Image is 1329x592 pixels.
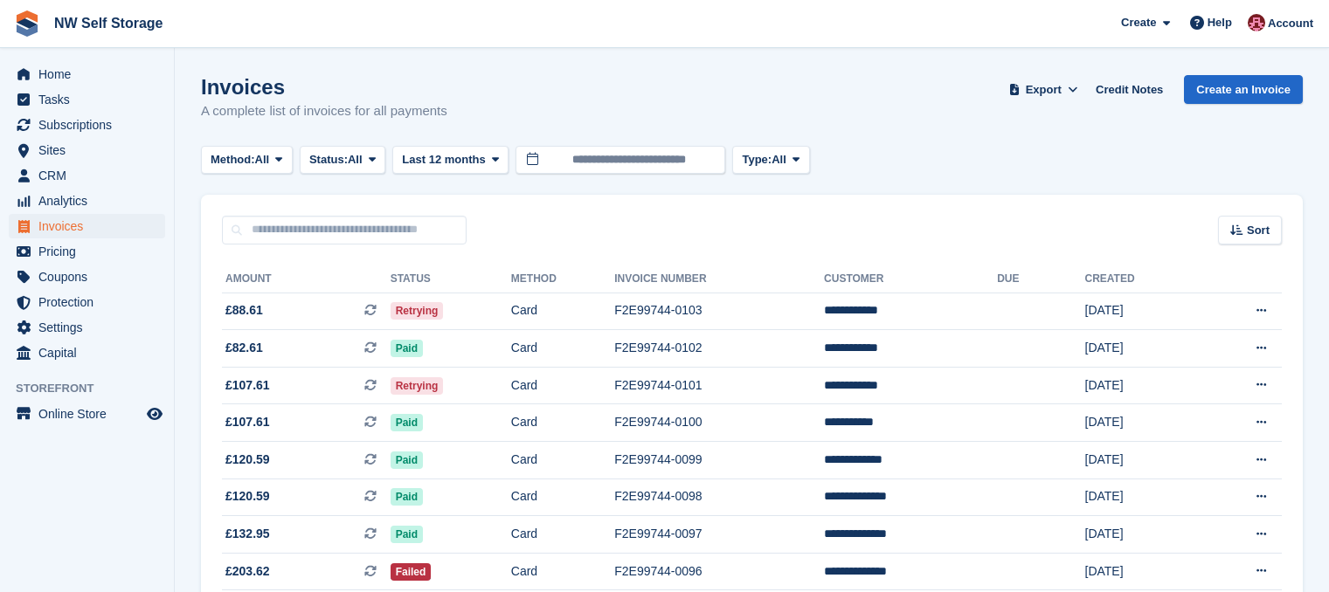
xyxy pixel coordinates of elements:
[225,487,270,506] span: £120.59
[38,265,143,289] span: Coupons
[38,290,143,314] span: Protection
[614,265,824,293] th: Invoice Number
[201,101,447,121] p: A complete list of invoices for all payments
[511,265,614,293] th: Method
[614,367,824,404] td: F2E99744-0101
[1184,75,1303,104] a: Create an Invoice
[511,478,614,516] td: Card
[614,330,824,368] td: F2E99744-0102
[391,265,511,293] th: Status
[9,62,165,86] a: menu
[391,488,423,506] span: Paid
[391,340,423,357] span: Paid
[391,377,444,395] span: Retrying
[511,442,614,479] td: Card
[38,214,143,238] span: Invoices
[222,265,391,293] th: Amount
[38,402,143,426] span: Online Store
[1121,14,1156,31] span: Create
[511,293,614,330] td: Card
[732,146,809,175] button: Type: All
[511,330,614,368] td: Card
[9,189,165,213] a: menu
[391,526,423,543] span: Paid
[1085,442,1199,479] td: [DATE]
[1085,265,1199,293] th: Created
[9,163,165,188] a: menu
[614,478,824,516] td: F2E99744-0098
[47,9,170,38] a: NW Self Storage
[392,146,509,175] button: Last 12 months
[211,151,255,169] span: Method:
[742,151,772,169] span: Type:
[348,151,363,169] span: All
[402,151,485,169] span: Last 12 months
[225,451,270,469] span: £120.59
[1248,14,1265,31] img: Josh Vines
[225,301,263,320] span: £88.61
[144,403,165,424] a: Preview store
[391,563,432,581] span: Failed
[9,138,165,162] a: menu
[1085,553,1199,590] td: [DATE]
[1085,516,1199,554] td: [DATE]
[511,553,614,590] td: Card
[14,10,40,37] img: stora-icon-8386f47178a22dfd0bd8f6a31ec36ba5ce8667c1dd55bd0f319d3a0aa187defe.svg
[824,265,997,293] th: Customer
[38,341,143,365] span: Capital
[9,113,165,137] a: menu
[1085,293,1199,330] td: [DATE]
[511,516,614,554] td: Card
[38,189,143,213] span: Analytics
[511,367,614,404] td: Card
[38,163,143,188] span: CRM
[9,87,165,112] a: menu
[38,62,143,86] span: Home
[9,290,165,314] a: menu
[9,402,165,426] a: menu
[391,451,423,469] span: Paid
[772,151,786,169] span: All
[997,265,1084,293] th: Due
[614,293,824,330] td: F2E99744-0103
[225,339,263,357] span: £82.61
[9,341,165,365] a: menu
[391,302,444,320] span: Retrying
[16,380,174,397] span: Storefront
[255,151,270,169] span: All
[1085,367,1199,404] td: [DATE]
[511,404,614,442] td: Card
[1085,330,1199,368] td: [DATE]
[614,442,824,479] td: F2E99744-0099
[225,376,270,395] span: £107.61
[1268,15,1313,32] span: Account
[38,239,143,264] span: Pricing
[1085,404,1199,442] td: [DATE]
[1085,478,1199,516] td: [DATE]
[1005,75,1082,104] button: Export
[614,516,824,554] td: F2E99744-0097
[38,138,143,162] span: Sites
[309,151,348,169] span: Status:
[1208,14,1232,31] span: Help
[9,315,165,340] a: menu
[38,87,143,112] span: Tasks
[225,562,270,581] span: £203.62
[9,265,165,289] a: menu
[300,146,385,175] button: Status: All
[614,404,824,442] td: F2E99744-0100
[391,414,423,431] span: Paid
[225,413,270,431] span: £107.61
[201,75,447,99] h1: Invoices
[9,239,165,264] a: menu
[1247,222,1270,239] span: Sort
[201,146,293,175] button: Method: All
[9,214,165,238] a: menu
[38,113,143,137] span: Subscriptions
[1089,75,1170,104] a: Credit Notes
[38,315,143,340] span: Settings
[1026,81,1062,99] span: Export
[614,553,824,590] td: F2E99744-0096
[225,525,270,543] span: £132.95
